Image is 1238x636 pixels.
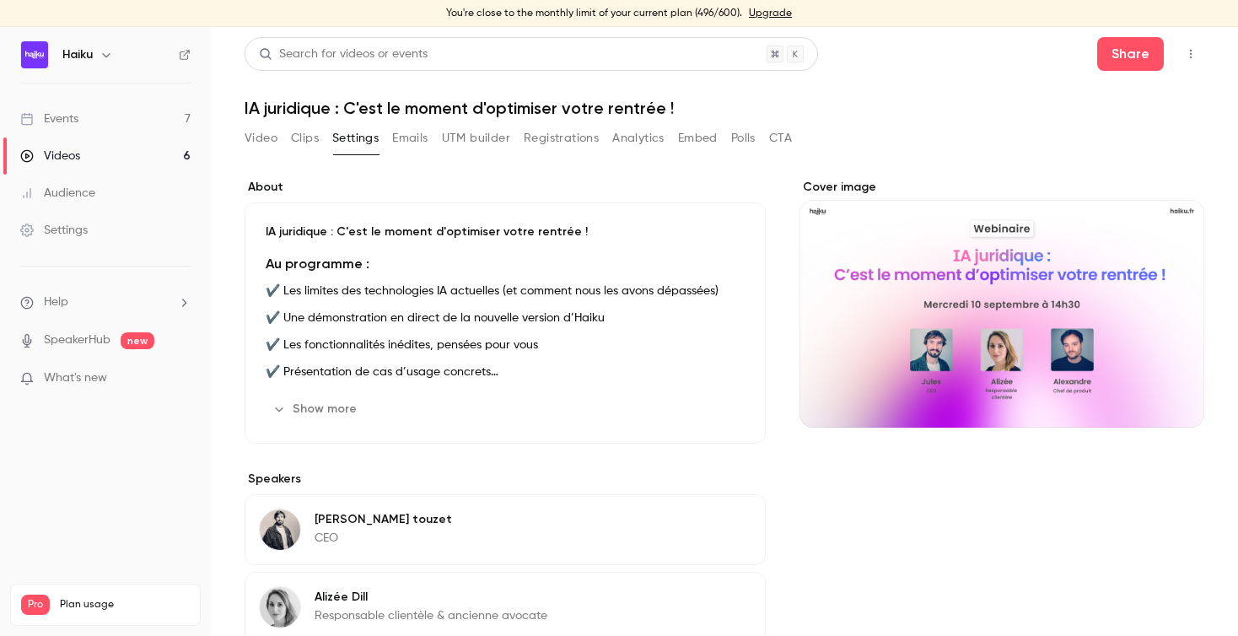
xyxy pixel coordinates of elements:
li: help-dropdown-opener [20,294,191,311]
button: Clips [291,125,319,152]
section: Cover image [799,179,1204,428]
iframe: Noticeable Trigger [170,371,191,386]
h1: IA juridique : C'est le moment d'optimiser votre rentrée ! [245,98,1204,118]
button: Emails [392,125,428,152]
div: Jules touzet[PERSON_NAME] touzetCEO [245,494,766,565]
img: Jules touzet [260,509,300,550]
div: Events [20,110,78,127]
button: Video [245,125,277,152]
label: Cover image [799,179,1204,196]
button: Analytics [612,125,665,152]
button: Registrations [524,125,599,152]
span: What's new [44,369,107,387]
div: Audience [20,185,95,202]
button: Embed [678,125,718,152]
p: ✔️ Présentation de cas d’usage concrets [266,362,745,382]
strong: Au programme : [266,256,369,272]
button: Top Bar Actions [1177,40,1204,67]
button: Settings [332,125,379,152]
div: Videos [20,148,80,164]
a: Upgrade [749,7,792,20]
p: CEO [315,530,452,547]
span: Help [44,294,68,311]
a: SpeakerHub [44,331,110,349]
button: Polls [731,125,756,152]
button: Show more [266,396,367,423]
p: Alizée Dill [315,589,547,606]
h6: Haiku [62,46,93,63]
p: IA juridique : C'est le moment d'optimiser votre rentrée ! [266,224,745,240]
div: Settings [20,222,88,239]
p: [PERSON_NAME] touzet [315,511,452,528]
img: Haiku [21,41,48,68]
button: Share [1097,37,1164,71]
img: Alizée Dill [260,587,300,628]
p: ✔️ Une démonstration en direct de la nouvelle version d’Haiku [266,308,745,328]
div: Search for videos or events [259,46,428,63]
p: Responsable clientèle & ancienne avocate [315,607,547,624]
button: CTA [769,125,792,152]
label: About [245,179,766,196]
label: Speakers [245,471,766,488]
button: UTM builder [442,125,510,152]
span: new [121,332,154,349]
p: ✔️ Les limites des technologies IA actuelles (et comment nous les avons dépassées) [266,281,745,301]
span: Pro [21,595,50,615]
span: Plan usage [60,598,190,612]
p: ✔️ Les fonctionnalités inédites, pensées pour vous [266,335,745,355]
